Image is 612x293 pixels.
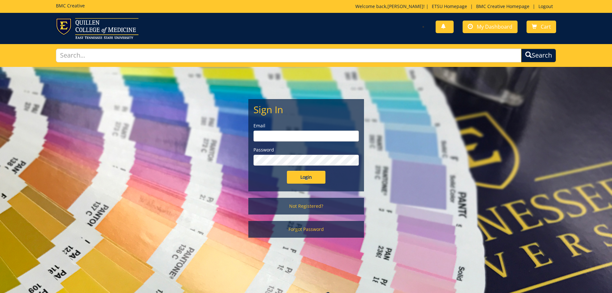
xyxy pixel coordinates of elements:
[56,3,85,8] h5: BMC Creative
[521,49,556,62] button: Search
[56,49,522,62] input: Search...
[248,221,364,238] a: Forgot Password
[253,123,359,129] label: Email
[355,3,556,10] p: Welcome back, ! | | |
[535,3,556,9] a: Logout
[248,198,364,215] a: Not Registered?
[477,23,512,30] span: My Dashboard
[429,3,470,9] a: ETSU Homepage
[527,21,556,33] a: Cart
[287,171,325,184] input: Login
[541,23,551,30] span: Cart
[473,3,533,9] a: BMC Creative Homepage
[387,3,423,9] a: [PERSON_NAME]
[56,18,138,39] img: ETSU logo
[253,104,359,115] h2: Sign In
[463,21,518,33] a: My Dashboard
[253,147,359,153] label: Password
